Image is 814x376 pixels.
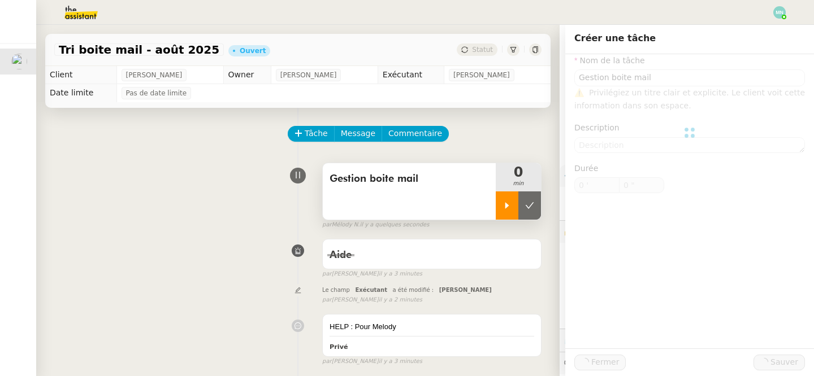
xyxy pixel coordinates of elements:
[341,127,375,140] span: Message
[11,54,27,69] img: users%2F9mvJqJUvllffspLsQzytnd0Nt4c2%2Favatar%2F82da88e3-d90d-4e39-b37d-dcb7941179ae
[560,352,814,374] div: 💬Commentaires 41
[223,66,271,84] td: Owner
[322,220,332,230] span: par
[379,357,422,366] span: il y a 3 minutes
[322,269,422,279] small: [PERSON_NAME]
[322,295,332,305] span: par
[496,165,541,179] span: 0
[305,127,328,140] span: Tâche
[330,170,489,187] span: Gestion boite mail
[393,287,434,293] span: a été modifié :
[453,69,510,81] span: [PERSON_NAME]
[754,355,805,370] button: Sauver
[322,269,332,279] span: par
[574,33,656,43] span: Créer une tâche
[564,169,623,182] span: ⚙️
[382,126,449,142] button: Commentaire
[360,220,429,230] span: il y a quelques secondes
[496,179,541,189] span: min
[322,357,332,366] span: par
[59,44,219,55] span: Tri boite mail - août 2025
[379,269,422,279] span: il y a 3 minutes
[322,357,422,366] small: [PERSON_NAME]
[560,165,814,187] div: ⚙️Procédures
[439,287,492,293] span: [PERSON_NAME]
[288,126,335,142] button: Tâche
[126,88,187,99] span: Pas de date limite
[564,335,655,344] span: ⏲️
[45,84,116,102] td: Date limite
[379,295,422,305] span: il y a 2 minutes
[334,126,382,142] button: Message
[378,66,444,84] td: Exécutant
[560,221,814,243] div: 🔐Données client
[45,66,116,84] td: Client
[126,69,183,81] span: [PERSON_NAME]
[564,225,638,238] span: 🔐
[355,287,387,293] span: Exécutant
[330,343,348,351] b: Privé
[330,321,534,333] div: HELP : Pour Melody
[240,47,266,54] div: Ouvert
[773,6,786,19] img: svg
[472,46,493,54] span: Statut
[322,295,422,305] small: [PERSON_NAME]
[280,69,337,81] span: [PERSON_NAME]
[330,250,352,260] span: Aide
[388,127,442,140] span: Commentaire
[322,287,350,293] span: Le champ
[560,329,814,351] div: ⏲️Tâches 2551:03
[574,355,626,370] button: Fermer
[322,220,429,230] small: Mélody N.
[564,358,661,368] span: 💬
